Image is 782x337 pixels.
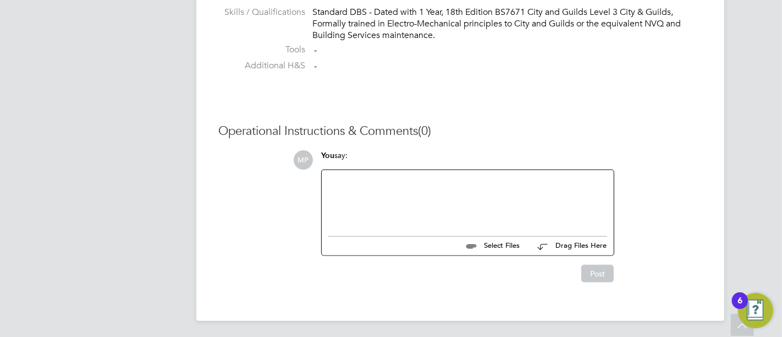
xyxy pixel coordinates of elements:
label: Additional H&S [218,60,305,72]
label: Skills / Qualifications [218,7,305,18]
h3: Operational Instructions & Comments [218,123,702,139]
button: Open Resource Center, 6 new notifications [738,293,773,328]
button: Post [581,265,614,282]
button: Drag Files Here [528,235,607,258]
span: - [314,45,317,56]
span: MP [294,150,313,170]
div: Standard DBS - Dated with 1 Year, 18th Edition BS7671 City and Guilds Level 3 City & Guilds, Form... [312,7,702,41]
div: 6 [737,301,742,315]
span: (0) [418,123,431,138]
span: You [321,151,334,160]
label: Tools [218,44,305,56]
div: say: [321,150,614,170]
span: - [314,61,317,72]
